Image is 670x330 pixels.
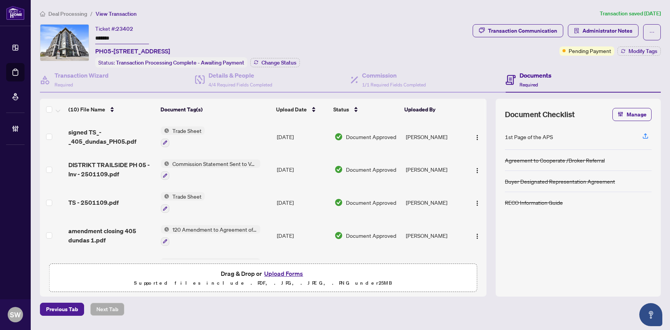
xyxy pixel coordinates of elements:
span: home [40,11,45,17]
span: DISTRIKT TRAILSIDE PH 05 - Inv - 2501109.pdf [68,160,155,179]
div: Buyer Designated Representation Agreement [505,177,615,186]
span: Required [55,82,73,88]
td: [DATE] [274,219,331,252]
button: Change Status [250,58,300,67]
th: Status [330,99,402,120]
td: [PERSON_NAME] [403,186,466,219]
span: Manage [627,108,647,121]
td: [DATE] [274,153,331,186]
img: Document Status [334,231,343,240]
div: 1st Page of the APS [505,133,553,141]
span: Drag & Drop or [221,269,305,279]
span: Pending Payment [569,46,611,55]
button: Logo [471,229,483,242]
span: Drag & Drop orUpload FormsSupported files include .PDF, .JPG, .JPEG, .PNG under25MB [50,264,477,292]
img: Logo [474,200,480,206]
h4: Transaction Wizard [55,71,109,80]
th: (10) File Name [65,99,157,120]
span: TS - 2501109.pdf [68,198,119,207]
button: Status Icon120 Amendment to Agreement of Purchase and Sale [161,225,260,246]
img: Status Icon [161,258,169,267]
img: Document Status [334,198,343,207]
span: Transaction Processing Complete - Awaiting Payment [116,59,244,66]
li: / [90,9,93,18]
img: Status Icon [161,159,169,168]
span: Required [519,82,538,88]
td: [PERSON_NAME] [403,219,466,252]
span: Deal Processing [48,10,87,17]
td: [PERSON_NAME] [403,252,466,285]
span: Status [333,105,349,114]
th: Document Tag(s) [157,99,273,120]
span: amendment 405 dundas fees.pdf [68,259,155,277]
h4: Details & People [208,71,272,80]
button: Transaction Communication [473,24,563,37]
button: Status IconTrade Sheet [161,126,205,147]
span: Change Status [261,60,296,65]
span: Document Approved [346,165,396,174]
span: ellipsis [649,30,655,35]
button: Previous Tab [40,303,84,316]
div: Ticket #: [95,24,133,33]
div: RECO Information Guide [505,198,563,207]
button: Logo [471,196,483,209]
img: Status Icon [161,225,169,234]
span: 4/4 Required Fields Completed [208,82,272,88]
button: Administrator Notes [568,24,639,37]
span: Commission Statement Sent to Vendor [169,159,260,168]
span: Document Approved [346,231,396,240]
span: solution [574,28,579,33]
div: Status: [95,57,247,68]
button: Upload Forms [262,269,305,279]
span: Document Approved [346,198,396,207]
img: Logo [474,134,480,141]
th: Upload Date [273,99,330,120]
img: Logo [474,233,480,239]
span: View Transaction [96,10,137,17]
td: [DATE] [274,252,331,285]
span: Trade Sheet [169,126,205,135]
button: Manage [612,108,652,121]
div: Agreement to Cooperate /Broker Referral [505,156,605,164]
article: Transaction saved [DATE] [600,9,661,18]
img: Logo [474,167,480,174]
button: Status IconCommission Statement Sent to Vendor [161,159,260,180]
button: Logo [471,163,483,176]
span: Modify Tags [629,48,657,54]
div: Transaction Communication [488,25,557,37]
button: Status IconTrade Sheet [161,192,205,213]
img: logo [6,6,25,20]
img: Document Status [334,133,343,141]
td: [PERSON_NAME] [403,153,466,186]
img: IMG-W10440505_1.jpg [40,25,89,61]
p: Supported files include .PDF, .JPG, .JPEG, .PNG under 25 MB [54,279,472,288]
button: Open asap [639,303,662,326]
span: SW [10,309,21,320]
button: Modify Tags [617,46,661,56]
span: Trade Sheet [169,192,205,201]
span: 1/1 Required Fields Completed [362,82,426,88]
td: [PERSON_NAME] [403,120,466,153]
span: (10) File Name [68,105,105,114]
span: PH05-[STREET_ADDRESS] [95,46,170,56]
button: Status Icon120 Amendment to Agreement of Purchase and Sale [161,258,260,279]
td: [DATE] [274,186,331,219]
button: Logo [471,131,483,143]
button: Next Tab [90,303,124,316]
span: 120 Amendment to Agreement of Purchase and Sale [169,258,260,267]
span: Upload Date [276,105,307,114]
span: 23402 [116,25,133,32]
span: Administrator Notes [582,25,632,37]
span: signed TS_-_405_dundas_PH05.pdf [68,128,155,146]
h4: Documents [519,71,551,80]
h4: Commission [362,71,426,80]
span: Previous Tab [46,303,78,315]
img: Status Icon [161,192,169,201]
th: Uploaded By [401,99,464,120]
span: 120 Amendment to Agreement of Purchase and Sale [169,225,260,234]
span: Document Checklist [505,109,575,120]
img: Status Icon [161,126,169,135]
td: [DATE] [274,120,331,153]
span: amendment closing 405 dundas 1.pdf [68,226,155,245]
span: Document Approved [346,133,396,141]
